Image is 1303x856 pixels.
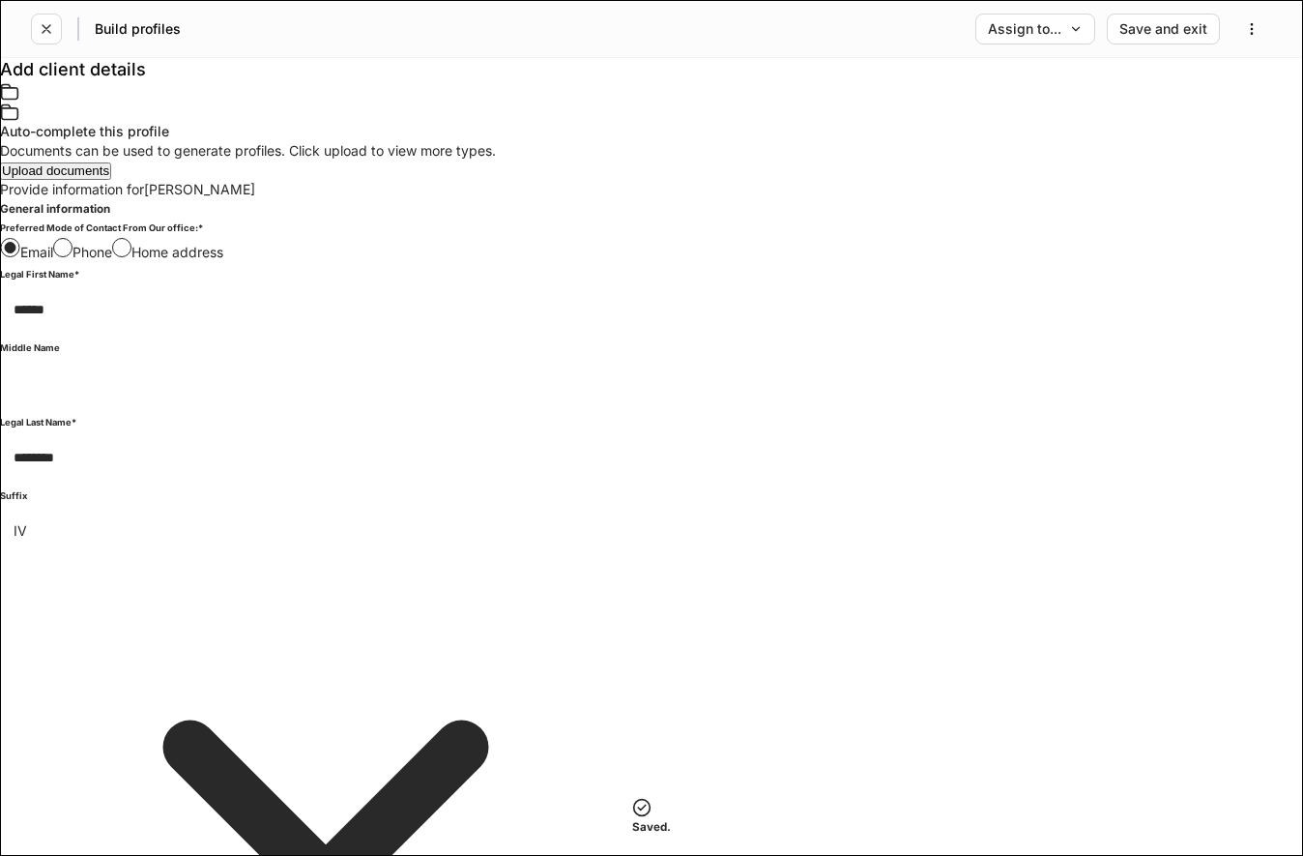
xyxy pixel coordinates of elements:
[131,244,223,260] span: Home address
[975,14,1095,44] button: Assign to...
[2,164,109,177] div: Upload documents
[988,22,1083,36] div: Assign to...
[632,817,671,837] h5: Saved.
[72,244,112,260] span: Phone
[1107,14,1220,44] button: Save and exit
[95,19,181,39] h5: Build profiles
[1119,22,1207,36] div: Save and exit
[20,244,53,260] span: Email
